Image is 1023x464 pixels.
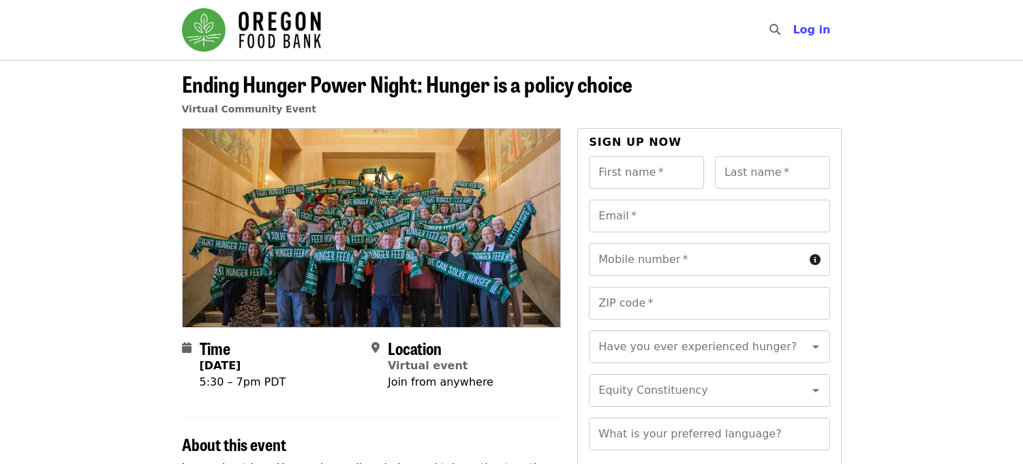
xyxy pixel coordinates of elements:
[806,337,825,356] button: Open
[182,8,321,52] img: Oregon Food Bank - Home
[200,359,241,372] strong: [DATE]
[793,23,830,36] span: Log in
[182,67,632,99] span: Ending Hunger Power Night: Hunger is a policy choice
[182,432,286,456] span: About this event
[769,23,780,36] i: search icon
[200,336,230,360] span: Time
[183,129,561,326] img: Ending Hunger Power Night: Hunger is a policy choice organized by Oregon Food Bank
[589,287,829,320] input: ZIP code
[371,341,380,354] i: map-marker-alt icon
[388,336,442,360] span: Location
[388,359,468,372] a: Virtual event
[182,341,192,354] i: calendar icon
[589,243,804,276] input: Mobile number
[715,156,830,189] input: Last name
[388,375,493,388] span: Join from anywhere
[182,104,316,114] a: Virtual Community Event
[782,16,841,44] button: Log in
[200,374,286,390] div: 5:30 – 7pm PDT
[806,381,825,400] button: Open
[789,14,799,46] input: Search
[589,418,829,450] input: What is your preferred language?
[589,200,829,232] input: Email
[589,156,704,189] input: First name
[589,136,682,149] span: Sign up now
[810,253,821,266] i: circle-info icon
